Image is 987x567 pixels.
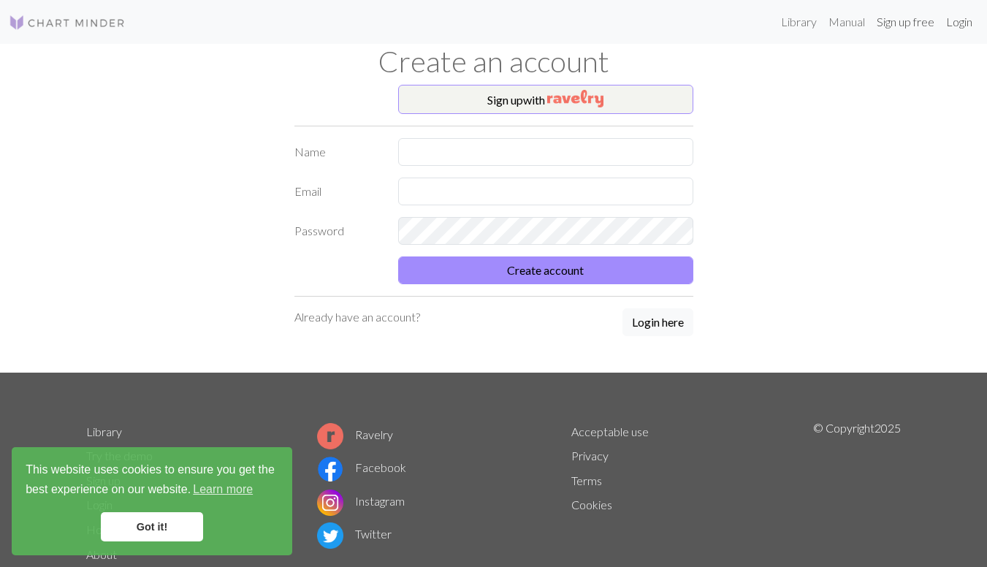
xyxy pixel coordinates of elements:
[547,90,603,107] img: Ravelry
[571,449,609,463] a: Privacy
[317,460,406,474] a: Facebook
[317,427,393,441] a: Ravelry
[286,178,390,205] label: Email
[286,217,390,245] label: Password
[317,423,343,449] img: Ravelry logo
[871,7,940,37] a: Sign up free
[101,512,203,541] a: dismiss cookie message
[26,461,278,501] span: This website uses cookies to ensure you get the best experience on our website.
[317,456,343,482] img: Facebook logo
[398,256,693,284] button: Create account
[398,85,693,114] button: Sign upwith
[77,44,910,79] h1: Create an account
[86,425,122,438] a: Library
[317,490,343,516] img: Instagram logo
[813,419,901,567] p: © Copyright 2025
[86,547,117,561] a: About
[823,7,871,37] a: Manual
[294,308,420,326] p: Already have an account?
[622,308,693,338] a: Login here
[622,308,693,336] button: Login here
[940,7,978,37] a: Login
[286,138,390,166] label: Name
[571,498,612,511] a: Cookies
[9,14,126,31] img: Logo
[571,473,602,487] a: Terms
[317,494,405,508] a: Instagram
[12,447,292,555] div: cookieconsent
[317,527,392,541] a: Twitter
[191,479,255,501] a: learn more about cookies
[317,522,343,549] img: Twitter logo
[571,425,649,438] a: Acceptable use
[775,7,823,37] a: Library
